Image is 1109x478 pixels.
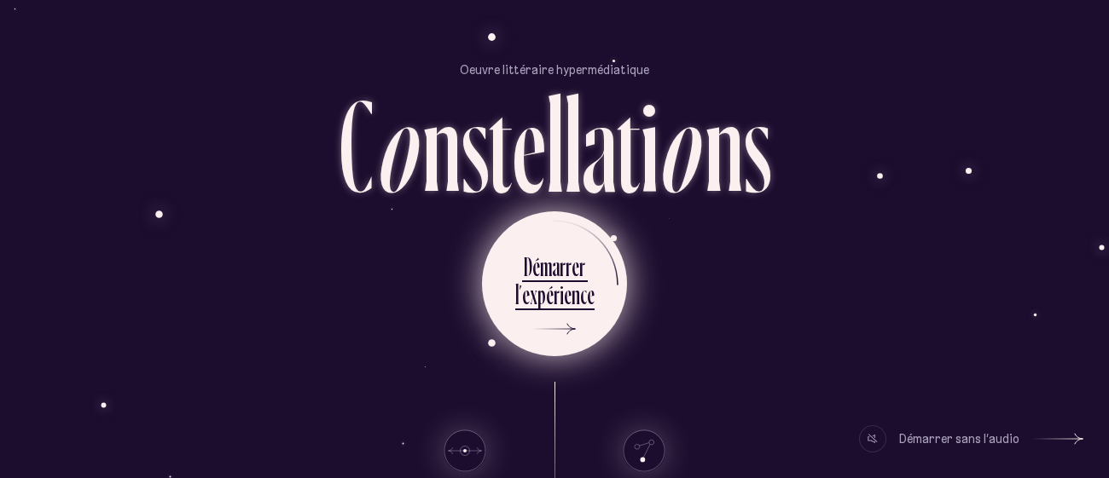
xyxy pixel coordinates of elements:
[859,425,1083,452] button: Démarrer sans l’audio
[641,78,659,210] div: i
[552,250,560,283] div: a
[572,250,579,283] div: e
[564,278,572,311] div: e
[530,278,537,311] div: x
[580,278,587,311] div: c
[546,278,554,311] div: é
[522,278,530,311] div: e
[460,61,649,78] p: Oeuvre littéraire hypermédiatique
[899,425,1019,452] div: Démarrer sans l’audio
[564,78,582,210] div: l
[617,78,641,210] div: t
[461,78,489,210] div: s
[532,250,540,283] div: é
[560,250,566,283] div: r
[705,78,743,210] div: n
[582,78,617,210] div: a
[579,250,585,283] div: r
[422,78,461,210] div: n
[587,278,595,311] div: e
[519,278,522,311] div: ’
[489,78,513,210] div: t
[656,78,705,210] div: o
[537,278,546,311] div: p
[339,78,374,210] div: C
[572,278,580,311] div: n
[482,211,627,356] button: Démarrerl’expérience
[743,78,771,210] div: s
[554,278,560,311] div: r
[515,278,519,311] div: l
[540,250,552,283] div: m
[513,78,546,210] div: e
[560,278,564,311] div: i
[566,250,572,283] div: r
[546,78,564,210] div: l
[524,250,532,283] div: D
[374,78,422,210] div: o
